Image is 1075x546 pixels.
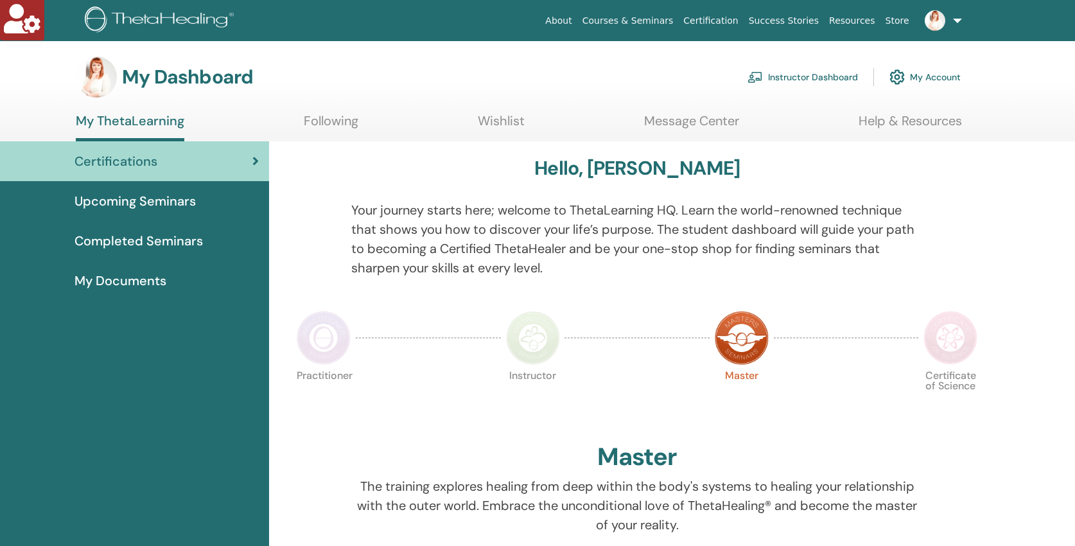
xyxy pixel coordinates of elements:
[74,271,166,290] span: My Documents
[597,443,677,472] h2: Master
[506,311,560,365] img: Instructor
[715,371,769,425] p: Master
[506,371,560,425] p: Instructor
[85,6,238,35] img: logo.png
[889,66,905,88] img: cog.svg
[76,113,184,141] a: My ThetaLearning
[923,371,977,425] p: Certificate of Science
[122,66,253,89] h3: My Dashboard
[304,113,358,138] a: Following
[644,113,739,138] a: Message Center
[925,10,945,31] img: default.jpg
[534,157,740,180] h3: Hello, [PERSON_NAME]
[74,191,196,211] span: Upcoming Seminars
[577,9,679,33] a: Courses & Seminars
[478,113,525,138] a: Wishlist
[297,311,351,365] img: Practitioner
[540,9,577,33] a: About
[824,9,880,33] a: Resources
[744,9,824,33] a: Success Stories
[889,63,961,91] a: My Account
[747,63,858,91] a: Instructor Dashboard
[715,311,769,365] img: Master
[351,200,923,277] p: Your journey starts here; welcome to ThetaLearning HQ. Learn the world-renowned technique that sh...
[747,71,763,83] img: chalkboard-teacher.svg
[880,9,914,33] a: Store
[678,9,743,33] a: Certification
[859,113,962,138] a: Help & Resources
[923,311,977,365] img: Certificate of Science
[76,57,117,98] img: default.jpg
[74,231,203,251] span: Completed Seminars
[74,152,157,171] span: Certifications
[351,477,923,534] p: The training explores healing from deep within the body's systems to healing your relationship wi...
[297,371,351,425] p: Practitioner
